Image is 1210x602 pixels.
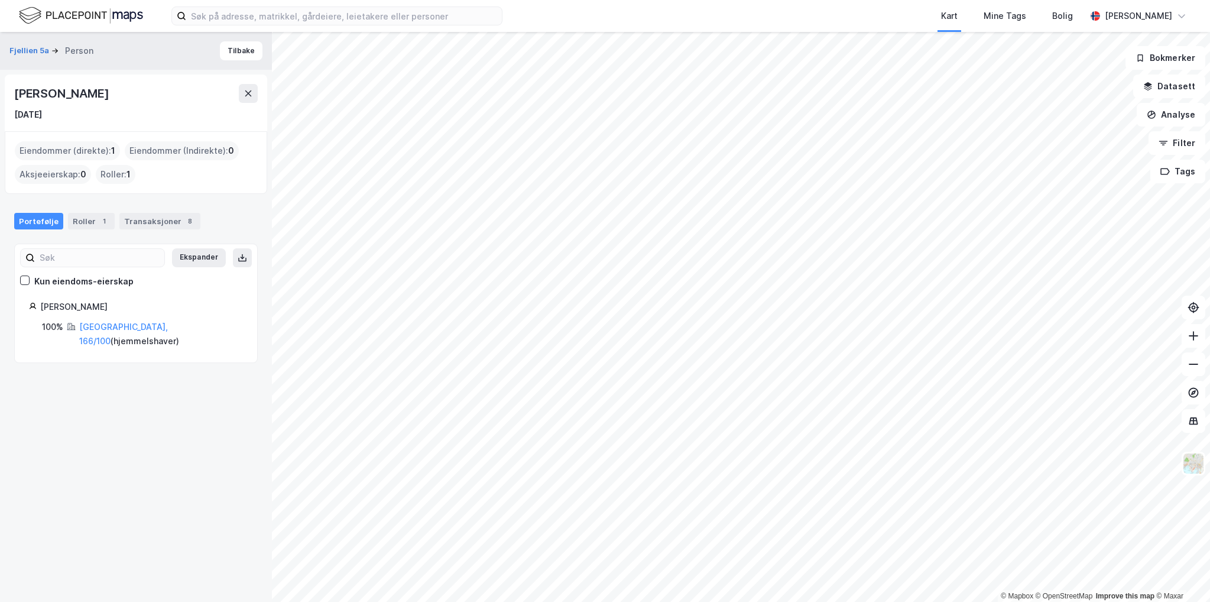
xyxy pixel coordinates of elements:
div: Mine Tags [984,9,1026,23]
div: Bolig [1052,9,1073,23]
img: logo.f888ab2527a4732fd821a326f86c7f29.svg [19,5,143,26]
span: 1 [111,144,115,158]
div: [PERSON_NAME] [1105,9,1172,23]
button: Bokmerker [1125,46,1205,70]
span: 1 [126,167,131,182]
button: Datasett [1133,75,1205,98]
div: Eiendommer (direkte) : [15,141,120,160]
button: Filter [1149,131,1205,155]
div: [PERSON_NAME] [40,300,243,314]
button: Fjellien 5a [9,45,51,57]
iframe: Chat Widget [1151,545,1210,602]
div: Roller : [96,165,135,184]
div: [PERSON_NAME] [14,84,111,103]
span: 0 [228,144,234,158]
div: Eiendommer (Indirekte) : [125,141,239,160]
span: 0 [80,167,86,182]
div: 100% [42,320,63,334]
button: Tilbake [220,41,262,60]
div: Kun eiendoms-eierskap [34,274,134,289]
a: Mapbox [1001,592,1033,600]
a: OpenStreetMap [1036,592,1093,600]
div: [DATE] [14,108,42,122]
div: Roller [68,213,115,229]
button: Ekspander [172,248,226,267]
div: Aksjeeierskap : [15,165,91,184]
a: [GEOGRAPHIC_DATA], 166/100 [79,322,168,346]
a: Improve this map [1096,592,1154,600]
div: 1 [98,215,110,227]
div: Transaksjoner [119,213,200,229]
input: Søk [35,249,164,267]
div: 8 [184,215,196,227]
div: Person [65,44,93,58]
div: Kontrollprogram for chat [1151,545,1210,602]
button: Tags [1150,160,1205,183]
div: Kart [941,9,958,23]
input: Søk på adresse, matrikkel, gårdeiere, leietakere eller personer [186,7,502,25]
div: Portefølje [14,213,63,229]
div: ( hjemmelshaver ) [79,320,243,348]
button: Analyse [1137,103,1205,127]
img: Z [1182,452,1205,475]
